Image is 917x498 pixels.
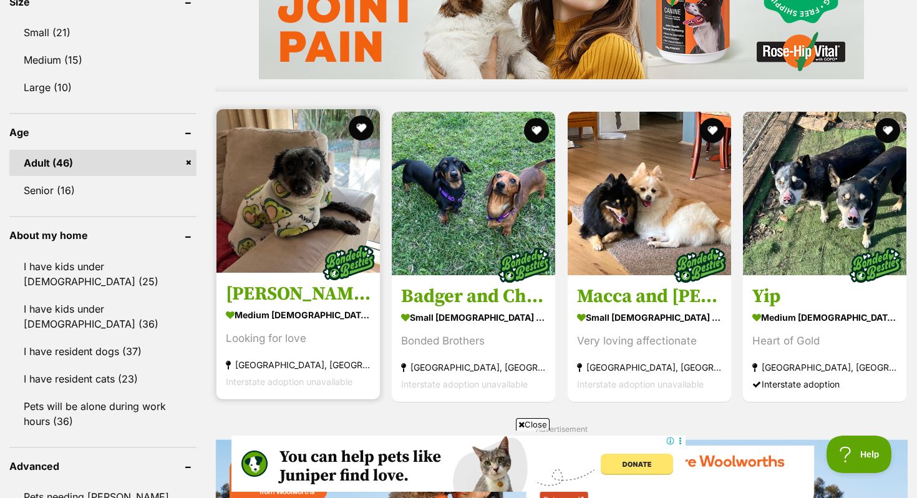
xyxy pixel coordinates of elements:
button: favourite [875,118,900,143]
img: Yip - Australian Kelpie Dog [743,112,906,275]
div: Very loving affectionate [577,333,722,349]
a: I have kids under [DEMOGRAPHIC_DATA] (36) [9,296,196,337]
a: Senior (16) [9,177,196,203]
header: Age [9,127,196,138]
span: Close [516,418,550,431]
h3: Yip [752,285,897,308]
img: Macca and Monty - German Spitz Dog [568,112,731,275]
div: Bonded Brothers [401,333,546,349]
iframe: Advertisement [231,436,686,492]
h3: [PERSON_NAME] and [PERSON_NAME] [226,282,371,306]
img: bonded besties [318,232,380,294]
a: Large (10) [9,74,196,100]
strong: small [DEMOGRAPHIC_DATA] Dog [577,308,722,326]
a: Medium (15) [9,47,196,73]
button: favourite [700,118,725,143]
a: Pets will be alone during work hours (36) [9,393,196,434]
header: About my home [9,230,196,241]
h3: Badger and Chance [401,285,546,308]
div: Heart of Gold [752,333,897,349]
strong: [GEOGRAPHIC_DATA], [GEOGRAPHIC_DATA] [577,359,722,376]
a: Macca and [PERSON_NAME] small [DEMOGRAPHIC_DATA] Dog Very loving affectionate [GEOGRAPHIC_DATA], ... [568,275,731,402]
h3: Macca and [PERSON_NAME] [577,285,722,308]
a: [PERSON_NAME] and [PERSON_NAME] medium [DEMOGRAPHIC_DATA] Dog Looking for love [GEOGRAPHIC_DATA],... [216,273,380,399]
div: Looking for love [226,330,371,347]
div: Interstate adoption [752,376,897,393]
strong: [GEOGRAPHIC_DATA], [GEOGRAPHIC_DATA] [752,359,897,376]
span: Interstate adoption unavailable [577,379,704,389]
img: bonded besties [844,234,906,296]
strong: [GEOGRAPHIC_DATA], [GEOGRAPHIC_DATA] [401,359,546,376]
img: Greta and George - Poodle Dog [216,109,380,273]
strong: small [DEMOGRAPHIC_DATA] Dog [401,308,546,326]
img: bonded besties [669,234,731,296]
span: Advertisement [536,424,588,434]
a: Adult (46) [9,150,196,176]
a: Small (21) [9,19,196,46]
iframe: Help Scout Beacon - Open [827,436,892,473]
button: favourite [525,118,550,143]
a: I have resident dogs (37) [9,338,196,364]
img: Badger and Chance - Dachshund (Miniature Smooth Haired) Dog [392,112,555,275]
span: Interstate adoption unavailable [226,376,352,387]
img: bonded besties [493,234,556,296]
a: Yip medium [DEMOGRAPHIC_DATA] Dog Heart of Gold [GEOGRAPHIC_DATA], [GEOGRAPHIC_DATA] Interstate a... [743,275,906,402]
span: Interstate adoption unavailable [401,379,528,389]
a: I have resident cats (23) [9,366,196,392]
a: Badger and Chance small [DEMOGRAPHIC_DATA] Dog Bonded Brothers [GEOGRAPHIC_DATA], [GEOGRAPHIC_DAT... [392,275,555,402]
strong: medium [DEMOGRAPHIC_DATA] Dog [226,306,371,324]
header: Advanced [9,461,196,472]
strong: [GEOGRAPHIC_DATA], [GEOGRAPHIC_DATA] [226,356,371,373]
strong: medium [DEMOGRAPHIC_DATA] Dog [752,308,897,326]
a: I have kids under [DEMOGRAPHIC_DATA] (25) [9,253,196,295]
